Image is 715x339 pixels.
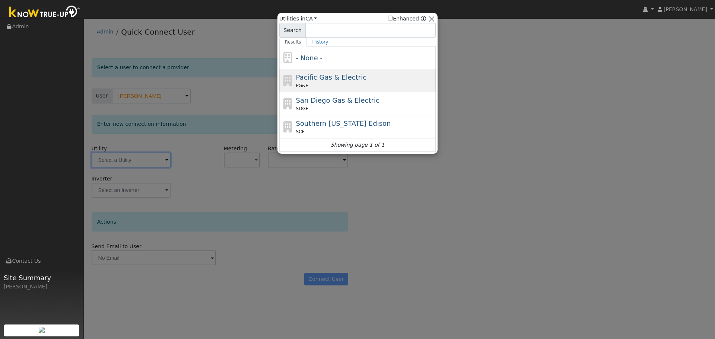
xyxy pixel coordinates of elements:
[4,283,80,291] div: [PERSON_NAME]
[39,327,45,333] img: retrieve
[305,16,317,22] a: CA
[6,4,84,21] img: Know True-Up
[296,96,379,104] span: San Diego Gas & Electric
[307,38,334,47] a: History
[331,141,384,149] i: Showing page 1 of 1
[279,23,306,38] span: Search
[296,73,366,81] span: Pacific Gas & Electric
[296,105,309,112] span: SDGE
[388,15,426,23] span: Show enhanced providers
[388,16,393,20] input: Enhanced
[296,82,308,89] span: PG&E
[388,15,419,23] label: Enhanced
[296,128,305,135] span: SCE
[279,38,307,47] a: Results
[279,15,317,23] span: Utilities in
[296,119,391,127] span: Southern [US_STATE] Edison
[421,16,426,22] a: Enhanced Providers
[664,6,707,12] span: [PERSON_NAME]
[4,273,80,283] span: Site Summary
[296,54,322,62] span: - None -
